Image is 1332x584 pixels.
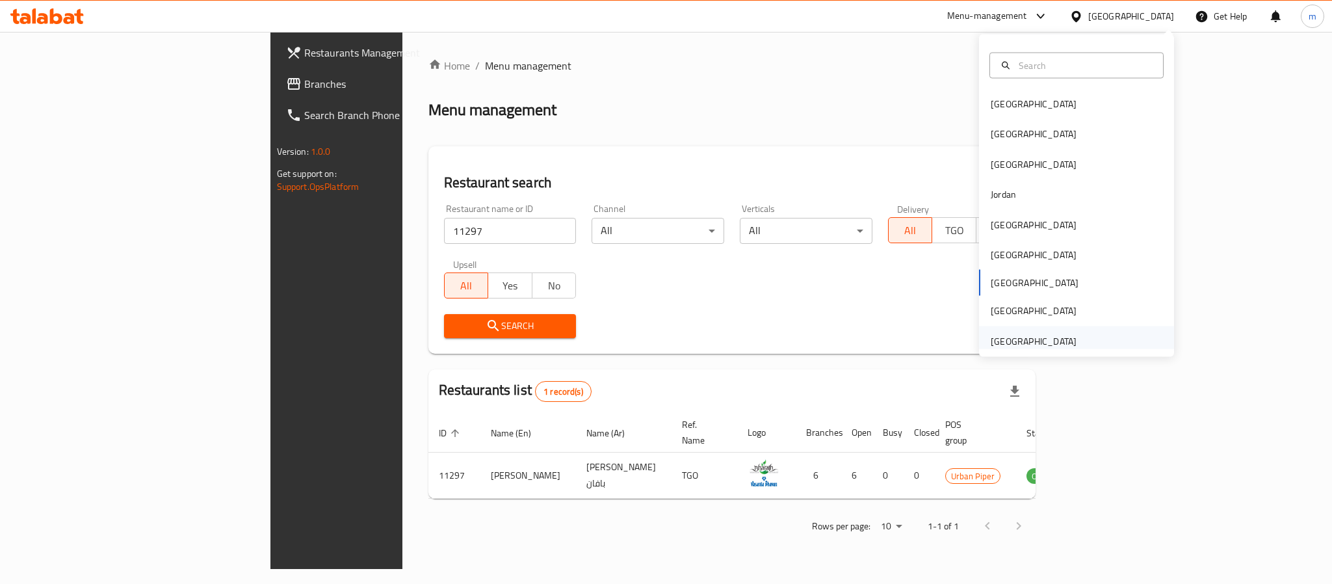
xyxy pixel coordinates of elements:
div: All [740,218,872,244]
div: Export file [999,376,1030,407]
td: 0 [872,453,904,499]
td: 0 [904,453,935,499]
p: 1-1 of 1 [928,518,959,535]
span: Version: [277,143,309,160]
input: Search [1013,58,1155,72]
div: Rows per page: [876,517,907,537]
h2: Restaurants list [439,380,592,402]
label: Upsell [453,259,477,269]
th: Branches [796,413,841,453]
th: Closed [904,413,935,453]
span: 1.0.0 [311,143,331,160]
div: Menu-management [947,8,1027,24]
div: OPEN [1026,468,1058,484]
button: Search [444,314,577,338]
div: [GEOGRAPHIC_DATA] [991,127,1077,141]
a: Restaurants Management [276,37,493,68]
span: All [450,276,484,295]
span: Urban Piper [946,469,1000,484]
span: Search [454,318,566,334]
span: Get support on: [277,165,337,182]
h2: Menu management [428,100,556,120]
button: Yes [488,272,532,299]
span: POS group [945,417,1000,448]
span: Ref. Name [682,417,722,448]
div: Jordan [991,187,1016,202]
span: All [894,221,928,240]
span: Status [1026,425,1069,441]
div: [GEOGRAPHIC_DATA] [991,217,1077,232]
table: enhanced table [428,413,1129,499]
td: 6 [841,453,872,499]
span: Yes [493,276,527,295]
img: Bharath Vasanta Bhavan [748,457,780,489]
span: Menu management [485,58,571,73]
button: No [532,272,577,299]
button: TGO [932,217,976,243]
nav: breadcrumb [428,58,1036,73]
a: Search Branch Phone [276,100,493,131]
input: Search for restaurant name or ID.. [444,218,577,244]
div: [GEOGRAPHIC_DATA] [991,248,1077,262]
label: Delivery [897,204,930,213]
button: TMP [976,217,1021,243]
span: 1 record(s) [536,386,591,398]
span: Restaurants Management [304,45,482,60]
td: [PERSON_NAME] بافان [576,453,672,499]
th: Logo [737,413,796,453]
div: [GEOGRAPHIC_DATA] [1088,9,1174,23]
td: 6 [796,453,841,499]
div: [GEOGRAPHIC_DATA] [991,304,1077,318]
div: All [592,218,724,244]
td: [PERSON_NAME] [480,453,576,499]
div: [GEOGRAPHIC_DATA] [991,334,1077,348]
th: Busy [872,413,904,453]
span: ID [439,425,464,441]
span: Search Branch Phone [304,107,482,123]
button: All [888,217,933,243]
a: Support.OpsPlatform [277,178,359,195]
span: Name (En) [491,425,548,441]
span: No [538,276,571,295]
span: OPEN [1026,469,1058,484]
h2: Restaurant search [444,173,1021,192]
div: [GEOGRAPHIC_DATA] [991,97,1077,111]
span: m [1309,9,1316,23]
div: [GEOGRAPHIC_DATA] [991,157,1077,171]
button: All [444,272,489,299]
span: Name (Ar) [586,425,642,441]
p: Rows per page: [812,518,870,535]
div: Total records count [535,381,592,402]
span: TGO [937,221,971,240]
a: Branches [276,68,493,100]
span: Branches [304,76,482,92]
td: TGO [672,453,737,499]
th: Open [841,413,872,453]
